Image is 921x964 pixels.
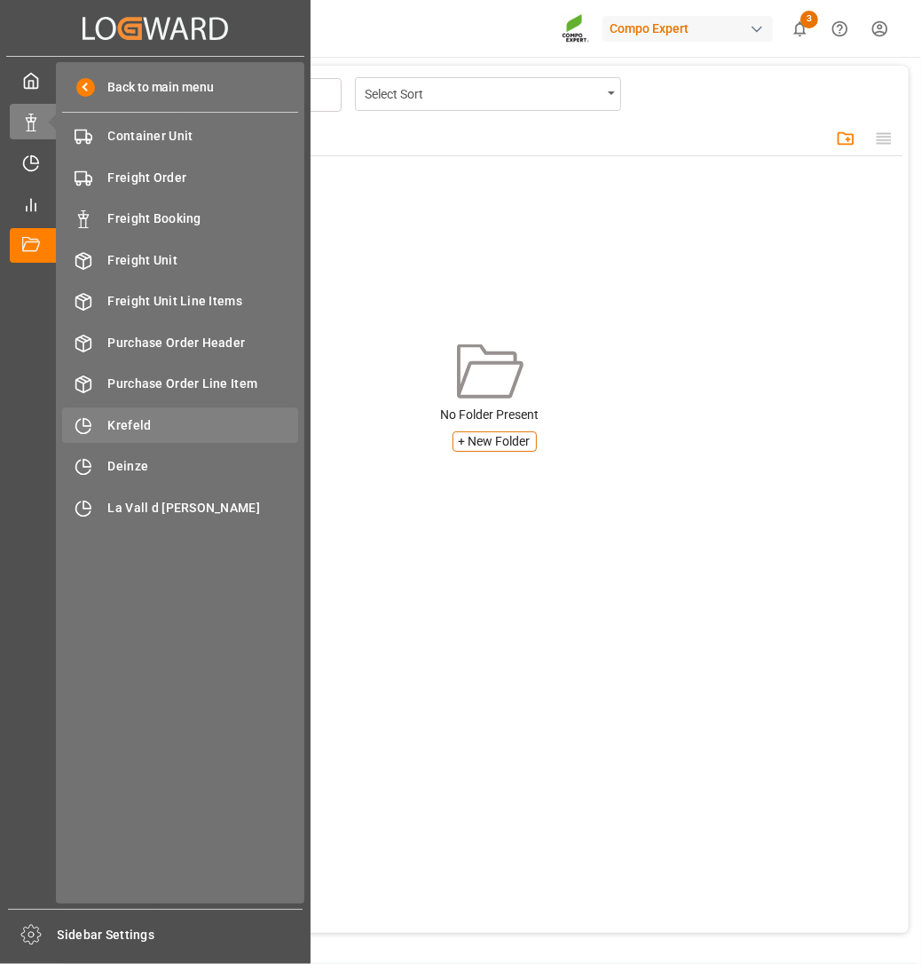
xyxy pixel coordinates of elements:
[800,11,818,28] span: 3
[108,334,299,352] span: Purchase Order Header
[108,457,299,476] span: Deinze
[62,407,298,442] a: Krefeld
[62,242,298,277] a: Freight Unit
[108,251,299,270] span: Freight Unit
[62,284,298,319] a: Freight Unit Line Items
[58,926,303,944] span: Sidebar Settings
[62,119,298,154] a: Container Unit
[602,12,780,45] button: Compo Expert
[62,325,298,360] a: Purchase Order Header
[108,127,299,146] span: Container Unit
[780,9,820,49] button: show 3 new notifications
[83,406,897,424] div: No Folder Present
[602,16,773,42] div: Compo Expert
[62,367,298,401] a: Purchase Order Line Item
[108,375,299,393] span: Purchase Order Line Item
[10,228,301,263] a: Document Management
[562,13,590,44] img: Screenshot%202023-09-29%20at%2010.02.21.png_1712312052.png
[62,449,298,484] a: Deinze
[453,431,537,452] button: + New Folder
[10,186,301,221] a: My Reports
[108,292,299,311] span: Freight Unit Line Items
[108,499,299,518] span: La Vall d [PERSON_NAME]
[95,78,215,97] span: Back to main menu
[62,490,298,525] a: La Vall d [PERSON_NAME]
[10,146,301,180] a: Timeslot Management
[108,169,299,187] span: Freight Order
[10,63,301,98] a: My Cockpit
[355,77,621,111] button: open menu
[62,201,298,236] a: Freight Booking
[62,160,298,194] a: Freight Order
[108,416,299,435] span: Krefeld
[365,82,602,104] div: Select Sort
[108,209,299,228] span: Freight Booking
[820,9,860,49] button: Help Center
